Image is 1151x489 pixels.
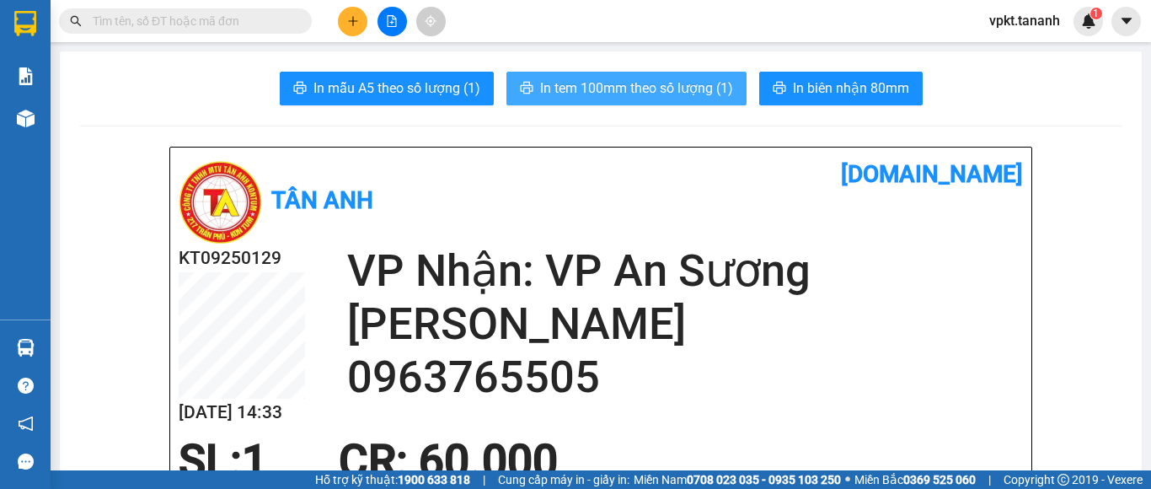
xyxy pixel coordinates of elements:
b: [GEOGRAPHIC_DATA][PERSON_NAME], P [GEOGRAPHIC_DATA] [8,111,113,199]
button: printerIn biên nhận 80mm [759,72,923,105]
img: warehouse-icon [17,339,35,357]
span: 1 [1093,8,1099,19]
strong: 1900 633 818 [398,473,470,486]
span: 1 [242,435,267,487]
h2: KT09250129 [179,244,305,272]
button: aim [416,7,446,36]
button: plus [338,7,367,36]
li: VP VP An Sương [116,72,224,90]
span: Miền Bắc [854,470,976,489]
span: printer [293,81,307,97]
span: | [483,470,485,489]
h2: 0963765505 [347,351,1023,404]
span: printer [520,81,533,97]
span: In tem 100mm theo số lượng (1) [540,78,733,99]
img: logo-vxr [14,11,36,36]
button: file-add [377,7,407,36]
span: In mẫu A5 theo số lượng (1) [313,78,480,99]
img: icon-new-feature [1081,13,1096,29]
span: printer [773,81,786,97]
span: SL: [179,435,242,487]
span: CR : 60.000 [339,435,558,487]
span: Cung cấp máy in - giấy in: [498,470,629,489]
h2: [DATE] 14:33 [179,399,305,427]
li: VP VP Kon Tum [8,72,116,90]
img: logo.jpg [8,8,67,67]
span: file-add [386,15,398,27]
span: plus [347,15,359,27]
span: In biên nhận 80mm [793,78,909,99]
span: ⚪️ [845,476,850,483]
input: Tìm tên, số ĐT hoặc mã đơn [93,12,292,30]
button: printerIn tem 100mm theo số lượng (1) [506,72,747,105]
span: Hỗ trợ kỹ thuật: [315,470,470,489]
b: [DOMAIN_NAME] [841,160,1023,188]
img: solution-icon [17,67,35,85]
span: question-circle [18,378,34,394]
h2: [PERSON_NAME] [347,298,1023,351]
span: notification [18,416,34,432]
span: copyright [1057,474,1069,486]
strong: 0369 525 060 [903,473,976,486]
button: caret-down [1111,7,1141,36]
span: environment [116,94,128,105]
span: environment [8,94,20,105]
button: printerIn mẫu A5 theo số lượng (1) [280,72,494,105]
b: Tân Anh [271,186,373,214]
li: Tân Anh [8,8,244,40]
img: logo.jpg [179,160,263,244]
span: Miền Nam [634,470,841,489]
span: message [18,454,34,470]
span: | [988,470,991,489]
span: search [70,15,82,27]
strong: 0708 023 035 - 0935 103 250 [687,473,841,486]
h2: VP Nhận: VP An Sương [347,244,1023,298]
b: Ql22-Bà Điểm-[GEOGRAPHIC_DATA] [116,93,221,143]
span: vpkt.tananh [976,10,1073,31]
img: warehouse-icon [17,110,35,127]
sup: 1 [1090,8,1102,19]
span: caret-down [1119,13,1134,29]
span: aim [425,15,436,27]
